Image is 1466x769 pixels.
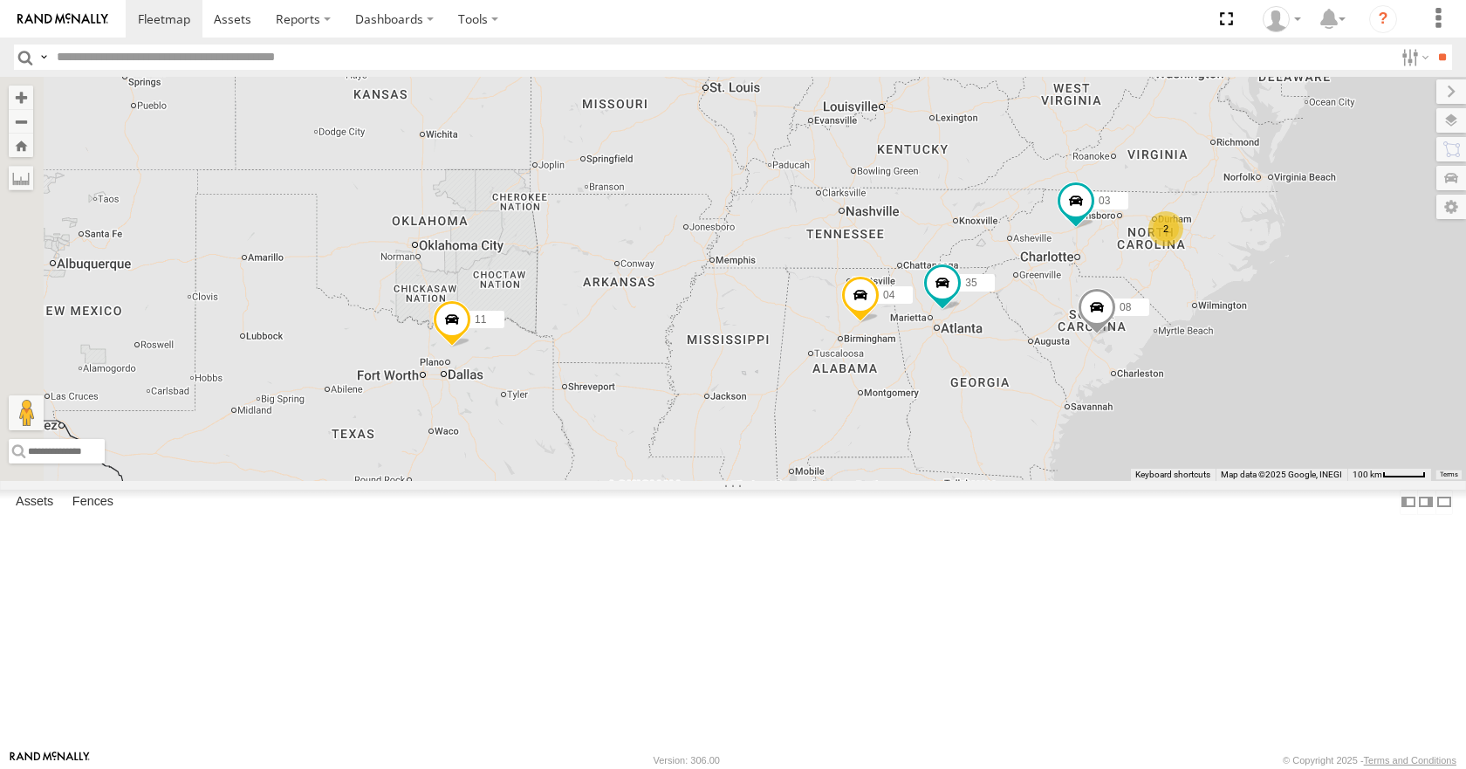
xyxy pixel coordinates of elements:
[9,134,33,157] button: Zoom Home
[1440,470,1458,477] a: Terms
[1148,211,1183,246] div: 2
[475,313,486,326] span: 11
[10,752,90,769] a: Visit our Website
[7,491,62,515] label: Assets
[965,277,976,289] span: 35
[1283,755,1456,766] div: © Copyright 2025 -
[1364,755,1456,766] a: Terms and Conditions
[1394,45,1432,70] label: Search Filter Options
[9,166,33,190] label: Measure
[1353,470,1382,479] span: 100 km
[9,86,33,109] button: Zoom in
[1120,302,1131,314] span: 08
[1221,470,1342,479] span: Map data ©2025 Google, INEGI
[1257,6,1307,32] div: Aaron Kuchrawy
[17,13,108,25] img: rand-logo.svg
[37,45,51,70] label: Search Query
[1099,195,1110,207] span: 03
[1417,490,1435,515] label: Dock Summary Table to the Right
[1135,469,1210,481] button: Keyboard shortcuts
[64,491,122,515] label: Fences
[9,109,33,134] button: Zoom out
[1369,5,1397,33] i: ?
[1435,490,1453,515] label: Hide Summary Table
[1436,195,1466,219] label: Map Settings
[9,395,44,430] button: Drag Pegman onto the map to open Street View
[883,290,894,302] span: 04
[654,755,720,766] div: Version: 306.00
[1347,469,1431,481] button: Map Scale: 100 km per 46 pixels
[1400,490,1417,515] label: Dock Summary Table to the Left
